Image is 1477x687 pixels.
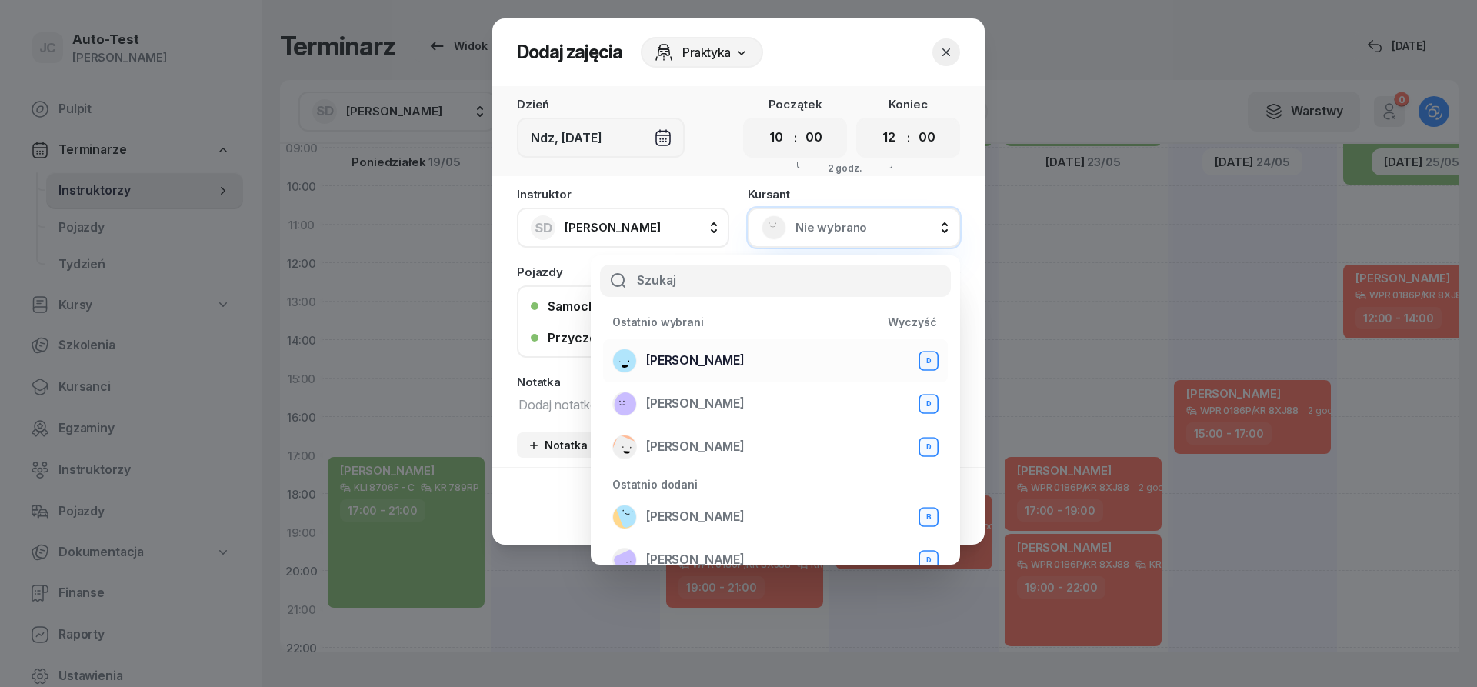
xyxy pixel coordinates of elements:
[921,397,936,410] div: D
[921,554,936,567] div: D
[919,550,939,570] button: D
[907,128,910,147] div: :
[921,440,936,453] div: D
[565,220,661,235] span: [PERSON_NAME]
[922,511,936,524] div: B
[600,265,951,297] input: Szukaj
[646,437,745,457] span: [PERSON_NAME]
[919,437,939,457] button: D
[548,332,702,344] div: Przyczepa KR 789RP - CE
[612,478,698,491] span: Ostatnio dodani
[794,128,797,147] div: :
[646,394,745,414] span: [PERSON_NAME]
[682,43,731,62] span: Praktyka
[919,351,939,371] button: D
[548,300,762,312] div: Samochód ciężarowy KLI 8706F - C
[646,507,745,527] span: [PERSON_NAME]
[517,285,960,358] button: Samochód ciężarowy KLI 8706F - CKLI 8706F - CPrzyczepa KR 789RP - CEKR 789RP
[921,354,936,367] div: D
[919,394,939,414] button: D
[528,439,635,452] div: Notatka biurowa
[517,208,729,248] button: SD[PERSON_NAME]
[877,309,948,335] button: Wyczyść
[646,351,745,371] span: [PERSON_NAME]
[603,315,704,328] div: Ostatnio wybrani
[888,315,937,328] div: Wyczyść
[517,432,646,458] button: Notatka biurowa
[919,507,939,527] button: B
[646,550,745,570] span: [PERSON_NAME]
[535,222,552,235] span: SD
[795,218,946,238] span: Nie wybrano
[517,40,622,65] h2: Dodaj zajęcia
